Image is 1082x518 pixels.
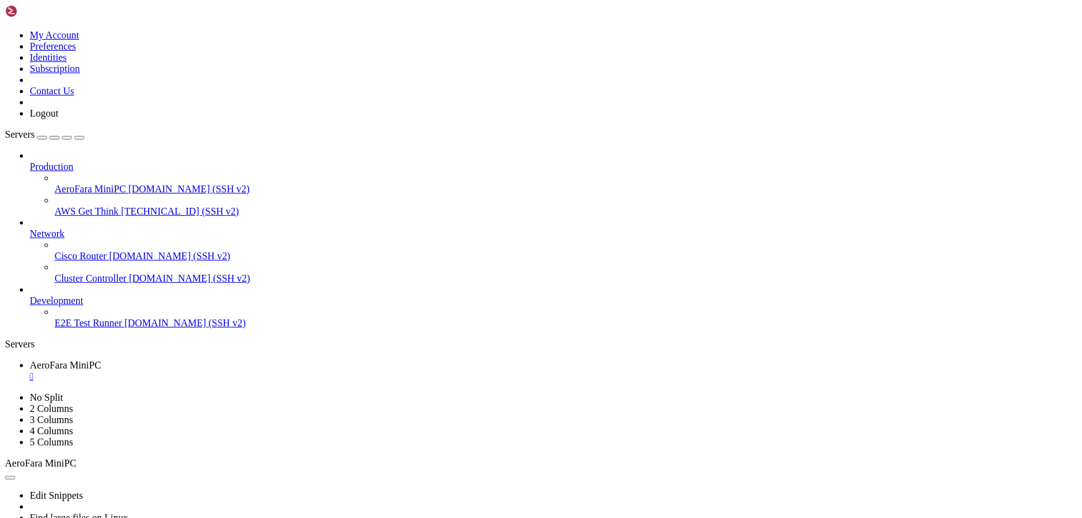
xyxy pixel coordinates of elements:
[5,184,64,194] span: 7|XNODE-Au |
[5,427,10,437] div: (0, 40)
[5,26,921,37] x-row: ^Z
[5,153,921,163] x-row: ^^^^^^
[55,251,1077,262] a: Cisco Router [DOMAIN_NAME] (SSH v2)
[5,129,35,140] span: Servers
[5,195,64,205] span: 7|XNODE-Au |
[30,86,74,96] a: Contact Us
[55,318,1077,329] a: E2E Test Runner [DOMAIN_NAME] (SSH v2)
[30,371,1077,382] a: 
[5,89,921,100] x-row: File "/usr/src/app/venv/lib/python3.12/site-packages/selenium/webdriver/support/wait.py", line 13...
[5,332,64,342] span: 7|XNODE-Au |
[30,41,76,51] a: Preferences
[55,273,1077,284] a: Cluster Controller [DOMAIN_NAME] (SSH v2)
[5,364,64,373] span: 7|XNODE-Au |
[30,360,101,370] span: AeroFara MiniPC
[30,63,80,74] a: Subscription
[5,406,64,416] span: 7|XNODE-Au |
[5,269,921,279] x-row: Updated wait time: 96 minutes left.
[55,184,126,194] span: AeroFara MiniPC
[5,174,921,184] x-row: if mins > 0:
[5,110,64,120] span: 7|XNODE-Au |
[5,100,921,110] x-row: time.sleep(self._poll)
[30,161,1077,172] a: Production
[5,216,64,226] span: 7|XNODE-Au |
[5,184,921,195] x-row: ^^^^^^^^^^^^^
[30,161,73,172] span: Production
[5,353,921,364] x-row: Updated wait time: 36 minutes left.
[5,353,64,363] span: 7|XNODE-Au |
[55,195,1077,217] li: AWS Get Think [TECHNICAL_ID] (SSH v2)
[5,79,64,89] span: 7|XNODE-Au |
[128,184,250,194] span: [DOMAIN_NAME] (SSH v2)
[5,406,921,416] x-row: [02:01] Waiting for 6 more minutes...
[30,426,73,436] a: 4 Columns
[30,150,1077,217] li: Production
[5,132,921,142] x-row: File "/usr/src/app/games/xnode-auto.py", line 806, in <module>
[5,100,64,110] span: 7|XNODE-Au |
[30,52,67,63] a: Identities
[5,311,921,321] x-row: Updated wait time: 66 minutes left.
[5,5,76,17] img: Shellngn
[125,318,246,328] span: [DOMAIN_NAME] (SSH v2)
[5,269,64,279] span: 7|XNODE-Au |
[5,205,64,215] span: 7|XNODE-Au |
[5,163,64,173] span: 7|XNODE-Au |
[5,321,64,331] span: 7|XNODE-Au |
[5,290,64,300] span: 7|XNODE-Au |
[5,395,64,405] span: 7|XNODE-Au |
[5,5,64,15] span: 7|XNODE-Au |
[121,206,239,217] span: [TECHNICAL_ID] (SSH v2)
[30,295,83,306] span: Development
[30,360,1077,382] a: AeroFara MiniPC
[55,318,122,328] span: E2E Test Runner
[5,332,921,342] x-row: Updated wait time: 51 minutes left.
[5,290,921,300] x-row: Updated wait time: 81 minutes left.
[5,321,921,332] x-row: [01:01] Waiting for 15 more minutes...
[5,110,921,121] x-row: KeyboardInterrupt
[5,226,64,236] span: 7|XNODE-Au |
[5,142,64,152] span: 7|XNODE-Au |
[5,374,921,385] x-row: Updated wait time: 21 minutes left.
[5,339,1077,350] div: Servers
[5,279,64,289] span: 7|XNODE-Au |
[55,251,107,261] span: Cisco Router
[55,206,118,217] span: AWS Get Think
[5,205,921,216] x-row: time.sleep(this_wait * 60) # Convert minutes to seconds
[5,142,921,153] x-row: def main():
[30,228,1077,239] a: Network
[5,248,273,257] span: /root/.pm2/logs/XNODE-Auto-Phil-out.log last 15 lines:
[55,172,1077,195] li: AeroFara MiniPC [DOMAIN_NAME] (SSH v2)
[30,228,64,239] span: Network
[30,108,58,118] a: Logout
[55,262,1077,284] li: Cluster Controller [DOMAIN_NAME] (SSH v2)
[5,121,64,131] span: 7|XNODE-Au |
[5,279,921,290] x-row: [00:31] Waiting for 15 more minutes...
[5,79,921,89] x-row: ^^^^^^^^^^^^^^^^^^^^^^^^^^^^^^^^^^^^^^^^^^^^^^^^^^^^^^^^^^^^^
[30,284,1077,329] li: Development
[55,306,1077,329] li: E2E Test Runner [DOMAIN_NAME] (SSH v2)
[30,414,73,425] a: 3 Columns
[5,37,921,47] x-row: [1]+ Stopped pm2 logs 7 --lines 200
[30,392,63,403] a: No Split
[129,273,251,284] span: [DOMAIN_NAME] (SSH v2)
[30,437,73,447] a: 5 Columns
[5,58,432,68] span: [TAILING] Tailing last 15 lines for [7] process (change the value with --lines option)
[5,374,64,384] span: 7|XNODE-Au |
[5,68,283,78] span: /root/.pm2/logs/XNODE-Auto-Phil-error.log last 15 lines:
[5,364,921,374] x-row: [01:31] Waiting for 15 more minutes...
[30,295,1077,306] a: Development
[5,195,921,205] x-row: File "/usr/src/app/games/claimer.py", line 190, in run
[5,174,64,184] span: 7|XNODE-Au |
[30,403,73,414] a: 2 Columns
[5,89,64,99] span: 7|XNODE-Au |
[5,395,921,406] x-row: Updated wait time: 6 minutes left.
[5,300,64,310] span: 7|XNODE-Au |
[5,132,64,141] span: 7|XNODE-Au |
[5,311,64,321] span: 7|XNODE-Au |
[30,490,83,501] a: Edit Snippets
[5,129,84,140] a: Servers
[55,273,126,284] span: Cluster Controller
[5,47,921,58] x-row: root@ea11d0d461a4:/usr/src/app# pm2 logs 7
[55,206,1077,217] a: AWS Get Think [TECHNICAL_ID] (SSH v2)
